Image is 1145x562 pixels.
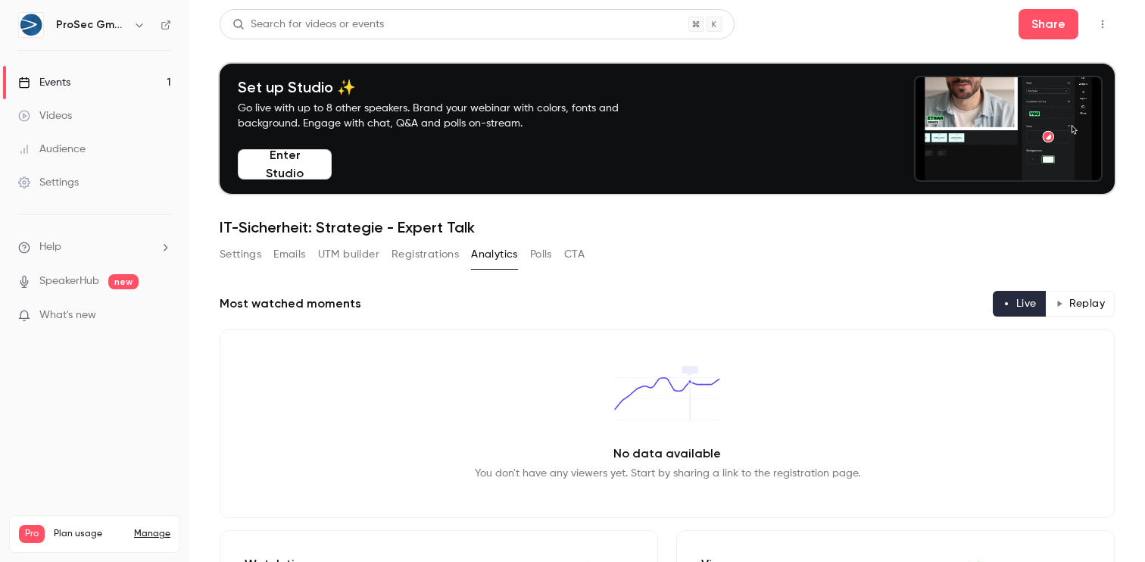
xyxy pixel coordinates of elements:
[530,242,552,267] button: Polls
[54,528,125,540] span: Plan usage
[564,242,585,267] button: CTA
[220,242,261,267] button: Settings
[238,149,332,180] button: Enter Studio
[39,273,99,289] a: SpeakerHub
[232,17,384,33] div: Search for videos or events
[134,528,170,540] a: Manage
[18,108,72,123] div: Videos
[18,142,86,157] div: Audience
[238,101,654,131] p: Go live with up to 8 other speakers. Brand your webinar with colors, fonts and background. Engage...
[238,78,654,96] h4: Set up Studio ✨
[993,291,1047,317] button: Live
[613,445,721,463] p: No data available
[18,75,70,90] div: Events
[19,13,43,37] img: ProSec GmbH
[471,242,518,267] button: Analytics
[318,242,379,267] button: UTM builder
[392,242,459,267] button: Registrations
[220,218,1115,236] h1: IT-Sicherheit: Strategie - Expert Talk
[475,466,860,481] p: You don't have any viewers yet. Start by sharing a link to the registration page.
[1046,291,1115,317] button: Replay
[153,309,171,323] iframe: Noticeable Trigger
[220,295,361,313] h2: Most watched moments
[19,525,45,543] span: Pro
[273,242,305,267] button: Emails
[39,239,61,255] span: Help
[18,239,171,255] li: help-dropdown-opener
[108,274,139,289] span: new
[18,175,79,190] div: Settings
[39,308,96,323] span: What's new
[1019,9,1078,39] button: Share
[56,17,127,33] h6: ProSec GmbH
